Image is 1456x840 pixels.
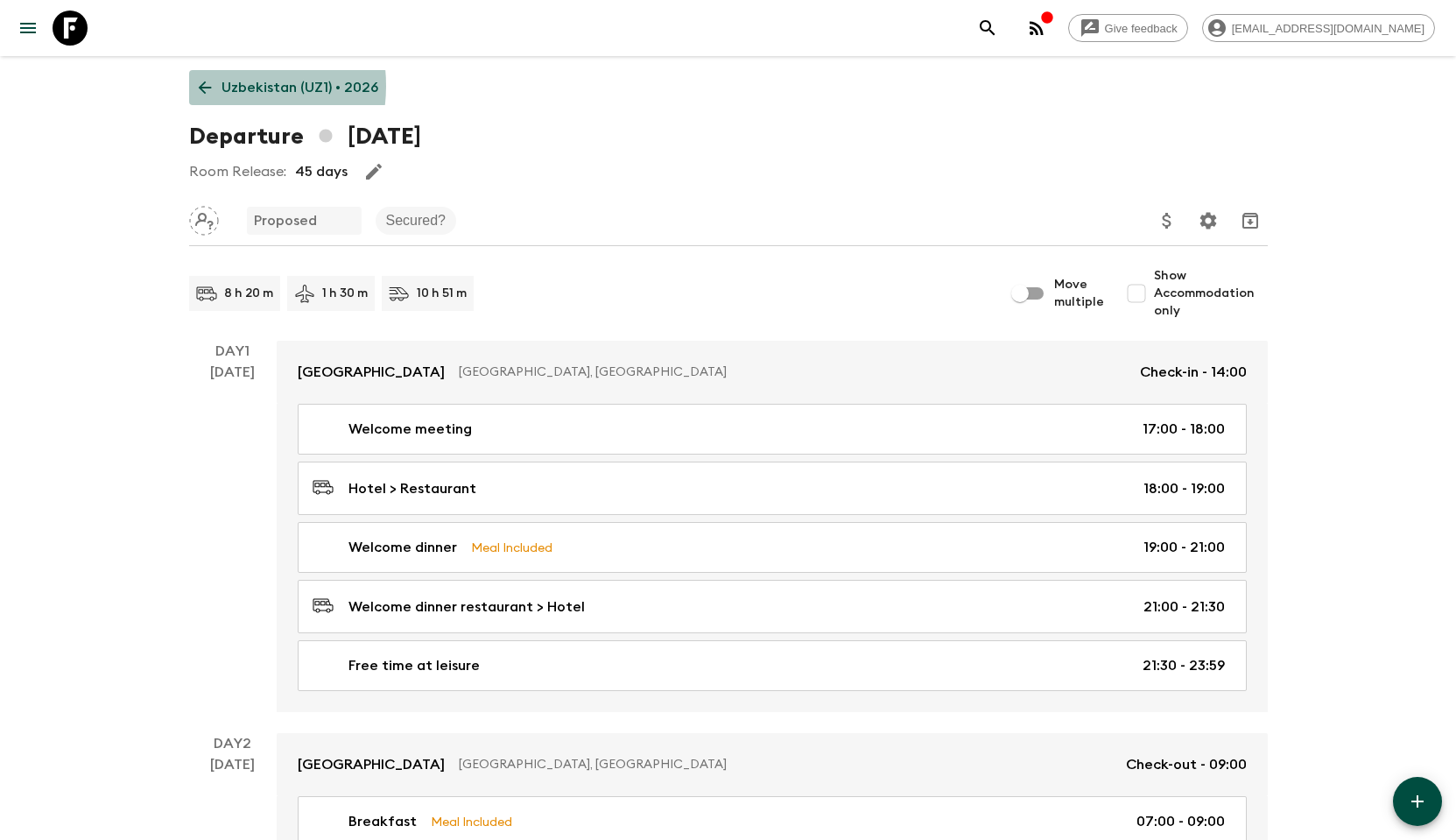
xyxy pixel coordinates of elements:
p: [GEOGRAPHIC_DATA], [GEOGRAPHIC_DATA] [459,756,1112,773]
a: Welcome meeting17:00 - 18:00 [298,404,1247,455]
div: [EMAIL_ADDRESS][DOMAIN_NAME] [1202,14,1435,42]
p: Meal Included [431,812,512,831]
p: 1 h 30 m [322,285,368,302]
span: Show Accommodation only [1154,267,1268,320]
p: Hotel > Restaurant [348,478,476,499]
p: Breakfast [348,811,417,832]
p: 21:00 - 21:30 [1143,596,1225,618]
p: 10 h 51 m [417,285,467,302]
a: Free time at leisure21:30 - 23:59 [298,640,1247,691]
p: Welcome dinner [348,537,457,558]
button: menu [11,11,46,46]
p: 18:00 - 19:00 [1143,478,1225,499]
span: Give feedback [1095,22,1187,35]
button: search adventures [970,11,1005,46]
span: [EMAIL_ADDRESS][DOMAIN_NAME] [1222,22,1434,35]
div: Secured? [376,207,457,235]
p: 07:00 - 09:00 [1136,811,1225,832]
p: Meal Included [471,538,552,557]
a: Hotel > Restaurant18:00 - 19:00 [298,462,1247,515]
p: 19:00 - 21:00 [1143,537,1225,558]
p: Uzbekistan (UZ1) • 2026 [222,77,378,98]
p: 8 h 20 m [224,285,273,302]
p: Day 1 [189,341,277,362]
p: 17:00 - 18:00 [1143,419,1225,440]
span: Assign pack leader [189,211,219,225]
p: Room Release: [189,161,286,182]
p: 45 days [295,161,348,182]
p: [GEOGRAPHIC_DATA], [GEOGRAPHIC_DATA] [459,364,1126,381]
p: Check-in - 14:00 [1140,362,1247,383]
button: Update Price, Early Bird Discount and Costs [1150,203,1185,238]
a: Give feedback [1068,14,1188,42]
p: Proposed [254,210,317,231]
p: Free time at leisure [348,655,480,676]
button: Settings [1191,203,1226,238]
a: Welcome dinner restaurant > Hotel21:00 - 21:30 [298,580,1247,633]
h1: Departure [DATE] [189,119,421,154]
p: Welcome dinner restaurant > Hotel [348,596,585,618]
p: 21:30 - 23:59 [1143,655,1225,676]
a: Welcome dinnerMeal Included19:00 - 21:00 [298,522,1247,573]
button: Archive (Completed, Cancelled or Unsynced Departures only) [1233,203,1268,238]
a: [GEOGRAPHIC_DATA][GEOGRAPHIC_DATA], [GEOGRAPHIC_DATA]Check-in - 14:00 [277,341,1268,404]
span: Move multiple [1054,276,1105,311]
div: [DATE] [210,362,255,712]
p: [GEOGRAPHIC_DATA] [298,754,445,775]
p: Check-out - 09:00 [1126,754,1247,775]
p: Welcome meeting [348,419,472,440]
a: Uzbekistan (UZ1) • 2026 [189,70,388,105]
p: Secured? [386,210,447,231]
p: [GEOGRAPHIC_DATA] [298,362,445,383]
p: Day 2 [189,733,277,754]
a: [GEOGRAPHIC_DATA][GEOGRAPHIC_DATA], [GEOGRAPHIC_DATA]Check-out - 09:00 [277,733,1268,796]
